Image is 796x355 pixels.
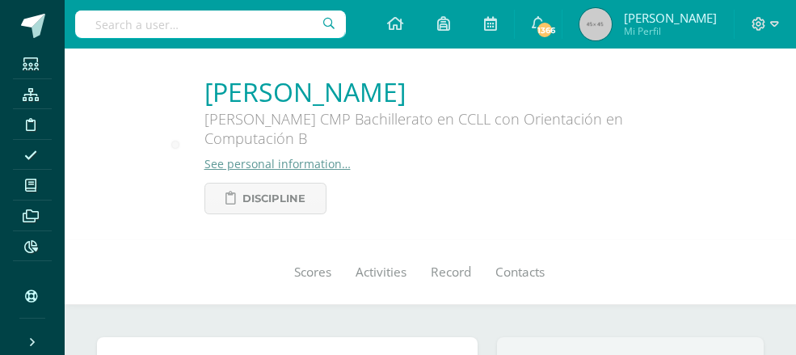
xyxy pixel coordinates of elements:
span: Activities [356,264,406,281]
a: Scores [282,240,343,305]
span: Discipline [242,184,305,213]
span: Record [431,264,471,281]
a: Record [419,240,483,305]
span: 1366 [536,21,554,39]
input: Search a user… [75,11,346,38]
a: Discipline [204,183,326,214]
span: Mi Perfil [624,24,717,38]
a: [PERSON_NAME] [204,74,689,109]
a: See personal information… [204,156,351,171]
span: Contacts [495,264,545,281]
div: [PERSON_NAME] CMP Bachillerato en CCLL con Orientación en Computación B [204,109,689,156]
a: Contacts [483,240,557,305]
a: Activities [343,240,419,305]
img: 45x45 [579,8,612,40]
span: [PERSON_NAME] [624,10,717,26]
span: Scores [294,264,331,281]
